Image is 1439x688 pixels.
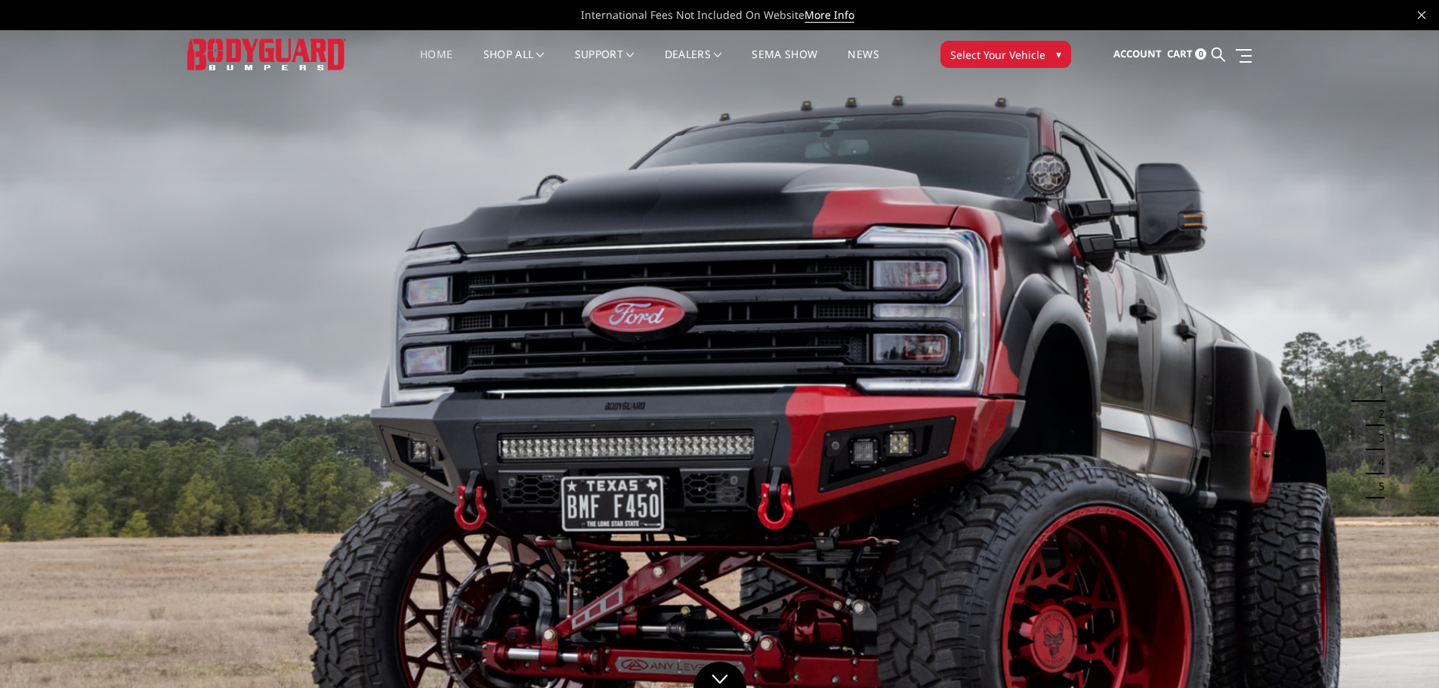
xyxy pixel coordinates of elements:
a: Click to Down [693,662,746,688]
a: shop all [483,49,545,79]
span: Cart [1167,47,1193,60]
img: BODYGUARD BUMPERS [187,39,346,69]
a: SEMA Show [752,49,817,79]
button: 4 of 5 [1370,450,1385,474]
span: Account [1113,47,1162,60]
a: News [848,49,879,79]
button: 3 of 5 [1370,426,1385,450]
a: Home [420,49,452,79]
span: Select Your Vehicle [950,47,1045,63]
a: Support [575,49,635,79]
span: 0 [1195,48,1206,60]
span: ▾ [1056,46,1061,62]
a: Cart 0 [1167,34,1206,75]
button: 5 of 5 [1370,474,1385,498]
a: More Info [804,8,854,23]
a: Account [1113,34,1162,75]
a: Dealers [665,49,722,79]
button: Select Your Vehicle [940,41,1071,68]
button: 1 of 5 [1370,378,1385,402]
button: 2 of 5 [1370,402,1385,426]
